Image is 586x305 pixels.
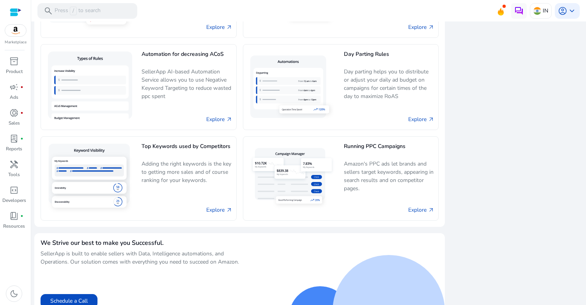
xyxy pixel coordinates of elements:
span: fiber_manual_record [20,111,23,114]
p: Developers [2,197,26,204]
span: book_4 [9,211,19,221]
p: Reports [6,145,22,152]
img: Day Parting Rules [247,52,338,122]
span: fiber_manual_record [20,214,23,218]
span: arrow_outward [428,24,434,30]
h5: Automation for decreasing ACoS [142,51,232,65]
span: arrow_outward [428,207,434,213]
span: dark_mode [9,289,19,298]
img: in.svg [533,7,541,15]
p: Sales [9,120,20,127]
span: inventory_2 [9,57,19,66]
p: Marketplace [5,39,27,45]
p: Product [6,68,23,75]
span: search [44,6,53,16]
p: Tools [8,171,20,178]
span: fiber_manual_record [20,137,23,140]
span: code_blocks [9,185,19,195]
span: keyboard_arrow_down [567,6,577,16]
a: Explore [408,115,434,123]
span: fiber_manual_record [20,86,23,89]
img: amazon.svg [5,25,26,36]
a: Explore [206,23,232,31]
p: Adding the right keywords is the key to getting more sales and of course ranking for your keywords. [142,160,232,193]
span: arrow_outward [226,24,232,30]
span: arrow_outward [428,116,434,123]
p: Day parting helps you to distribute or adjust your daily ad budget on campaigns for certain times... [344,68,434,101]
p: Amazon's PPC ads let brands and sellers target keywords, appearing in search results and on compe... [344,160,434,193]
p: SellerApp AI-based Automation Service allows you to use Negative Keyword Targeting to reduce wast... [142,68,232,101]
p: Press to search [55,7,101,15]
span: / [70,7,77,15]
a: Explore [206,115,232,123]
a: Explore [206,206,232,214]
img: Running PPC Campaigns [247,145,338,212]
span: arrow_outward [226,207,232,213]
p: Ads [10,94,18,101]
h5: Day Parting Rules [344,51,434,65]
span: campaign [9,82,19,92]
p: Resources [3,223,25,230]
p: IN [543,4,548,18]
span: account_circle [558,6,567,16]
p: SellerApp is built to enable sellers with Data, Intelligence automations, and Operations. Our sol... [41,250,240,266]
a: Explore [408,23,434,31]
a: Explore [408,206,434,214]
span: arrow_outward [226,116,232,123]
h5: Top Keywords used by Competitors [142,143,232,157]
img: Top Keywords used by Competitors [45,141,135,216]
h5: Running PPC Campaigns [344,143,434,157]
span: handyman [9,160,19,169]
span: lab_profile [9,134,19,143]
h4: We Strive our best to make you Successful. [41,239,240,247]
img: Automation for decreasing ACoS [45,48,135,126]
span: donut_small [9,108,19,118]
